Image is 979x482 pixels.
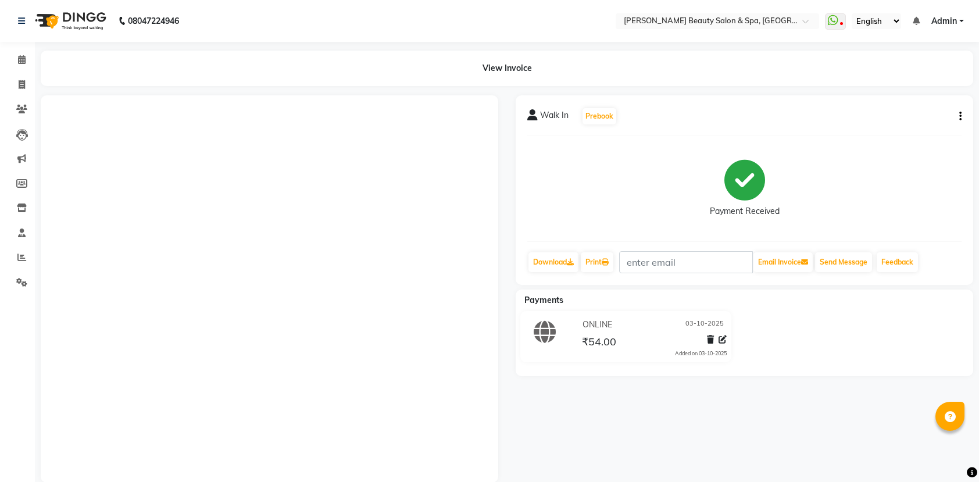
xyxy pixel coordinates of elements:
span: ONLINE [583,319,612,331]
span: ₹54.00 [582,335,616,351]
a: Print [581,252,613,272]
b: 08047224946 [128,5,179,37]
div: View Invoice [41,51,973,86]
input: enter email [619,251,753,273]
a: Download [528,252,578,272]
span: Admin [931,15,957,27]
iframe: chat widget [930,435,967,470]
img: logo [30,5,109,37]
button: Prebook [583,108,616,124]
div: Payment Received [710,205,780,217]
div: Added on 03-10-2025 [675,349,727,358]
span: Payments [524,295,563,305]
button: Email Invoice [753,252,813,272]
a: Feedback [877,252,918,272]
button: Send Message [815,252,872,272]
span: Walk In [540,109,569,126]
span: 03-10-2025 [685,319,724,331]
